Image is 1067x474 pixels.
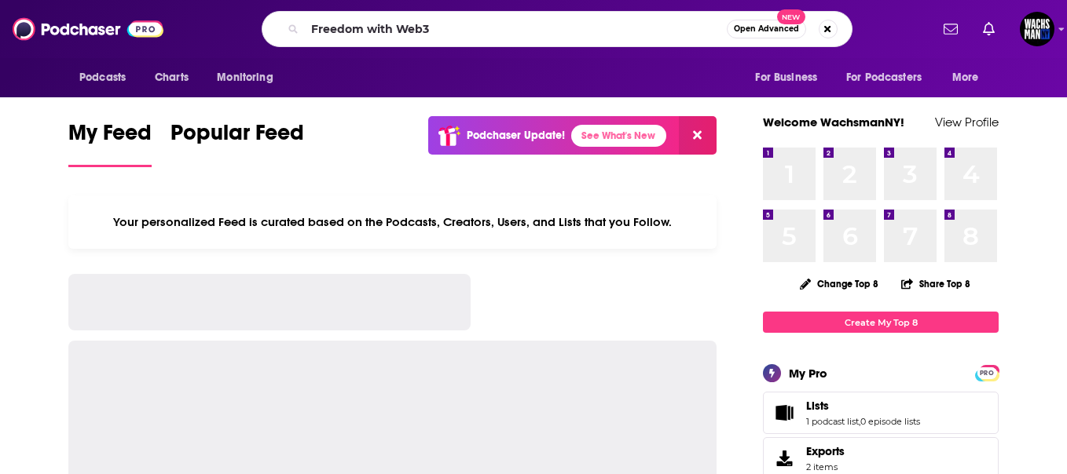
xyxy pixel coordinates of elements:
[935,115,999,129] a: View Profile
[145,63,198,93] a: Charts
[977,16,1001,42] a: Show notifications dropdown
[217,67,273,89] span: Monitoring
[1020,12,1054,46] img: User Profile
[859,416,860,427] span: ,
[806,399,829,413] span: Lists
[952,67,979,89] span: More
[170,119,304,167] a: Popular Feed
[937,16,964,42] a: Show notifications dropdown
[763,115,904,129] a: Welcome WachsmanNY!
[571,125,666,147] a: See What's New
[68,119,152,155] span: My Feed
[941,63,999,93] button: open menu
[305,16,727,42] input: Search podcasts, credits, & more...
[467,129,565,142] p: Podchaser Update!
[1020,12,1054,46] button: Show profile menu
[727,20,806,38] button: Open AdvancedNew
[790,274,888,294] button: Change Top 8
[13,14,163,44] img: Podchaser - Follow, Share and Rate Podcasts
[860,416,920,427] a: 0 episode lists
[155,67,189,89] span: Charts
[789,366,827,381] div: My Pro
[846,67,922,89] span: For Podcasters
[170,119,304,155] span: Popular Feed
[768,402,800,424] a: Lists
[977,366,996,378] a: PRO
[763,392,999,434] span: Lists
[206,63,293,93] button: open menu
[68,63,146,93] button: open menu
[1020,12,1054,46] span: Logged in as WachsmanNY
[977,367,996,379] span: PRO
[806,444,845,458] span: Exports
[262,11,852,47] div: Search podcasts, credits, & more...
[768,447,800,469] span: Exports
[777,9,805,24] span: New
[68,195,717,249] div: Your personalized Feed is curated based on the Podcasts, Creators, Users, and Lists that you Follow.
[836,63,944,93] button: open menu
[806,416,859,427] a: 1 podcast list
[806,461,845,472] span: 2 items
[755,67,817,89] span: For Business
[68,119,152,167] a: My Feed
[79,67,126,89] span: Podcasts
[744,63,837,93] button: open menu
[900,268,971,299] button: Share Top 8
[734,25,799,33] span: Open Advanced
[763,312,999,333] a: Create My Top 8
[806,399,920,413] a: Lists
